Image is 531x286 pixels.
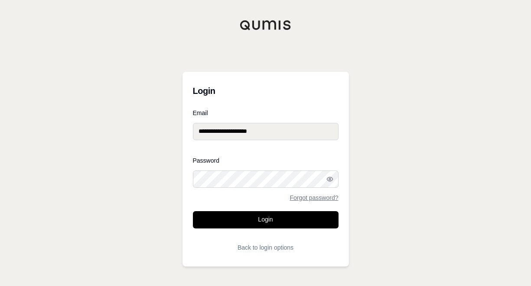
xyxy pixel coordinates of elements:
[193,82,339,100] h3: Login
[290,195,338,201] a: Forgot password?
[193,157,339,164] label: Password
[240,20,292,30] img: Qumis
[193,239,339,256] button: Back to login options
[193,211,339,228] button: Login
[193,110,339,116] label: Email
